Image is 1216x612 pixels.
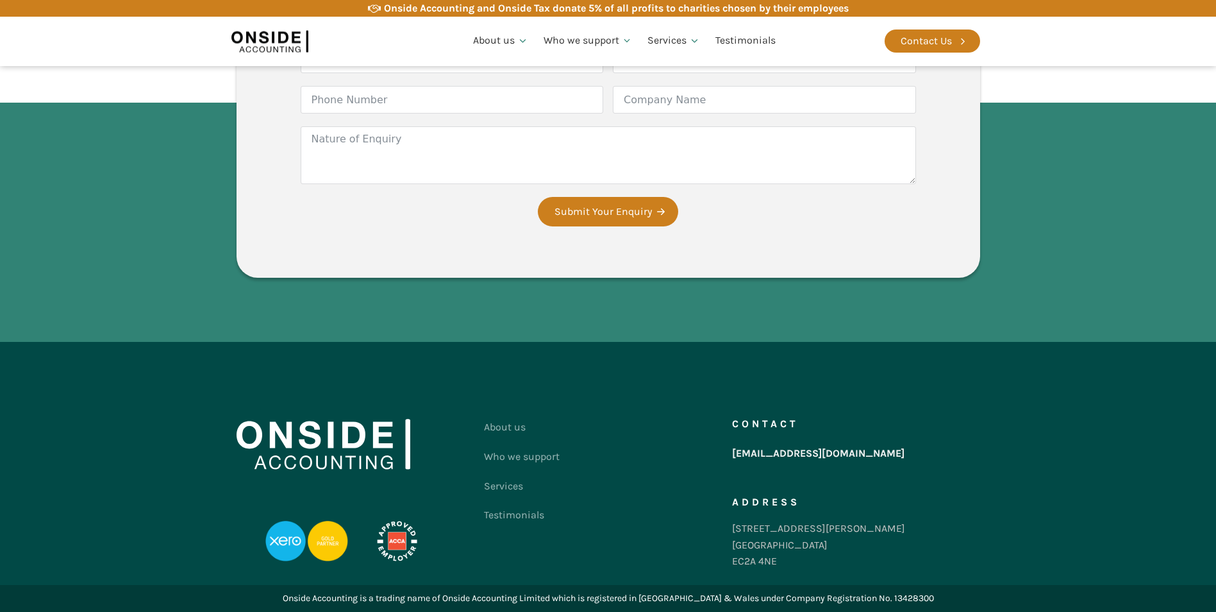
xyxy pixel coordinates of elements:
button: Submit Your Enquiry [538,197,678,226]
h5: Contact [732,419,799,429]
a: Who we support [536,19,640,63]
img: Onside Accounting [237,419,410,469]
a: Services [640,19,708,63]
a: About us [465,19,536,63]
div: Onside Accounting is a trading name of Onside Accounting Limited which is registered in [GEOGRAPH... [283,591,934,606]
a: Testimonials [708,19,783,63]
input: Company Name [613,86,916,114]
a: Testimonials [484,500,560,530]
a: About us [484,412,560,442]
a: Contact Us [885,30,980,53]
a: Services [484,472,560,501]
textarea: Nature of Enquiry [301,126,916,184]
div: Contact Us [901,33,952,49]
img: APPROVED-EMPLOYER-PROFESSIONAL-DEVELOPMENT-REVERSED_LOGO [361,521,433,562]
a: [EMAIL_ADDRESS][DOMAIN_NAME] [732,442,904,465]
input: Phone Number [301,86,604,114]
h5: Address [732,497,800,507]
div: [STREET_ADDRESS][PERSON_NAME] [GEOGRAPHIC_DATA] EC2A 4NE [732,520,905,570]
img: Onside Accounting [231,26,308,56]
a: Who we support [484,442,560,472]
